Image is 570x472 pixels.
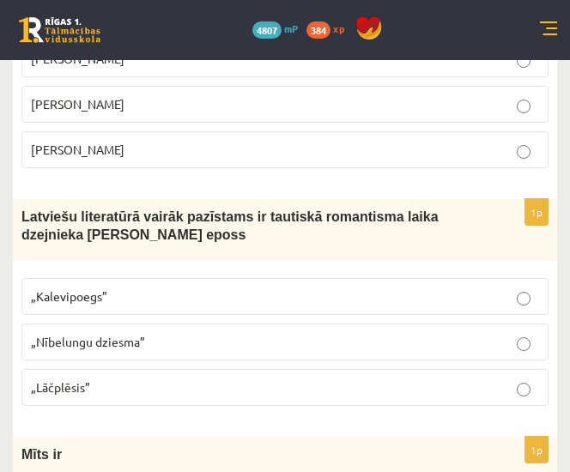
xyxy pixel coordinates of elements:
input: [PERSON_NAME] [517,100,531,113]
p: 1p [525,198,549,226]
input: [PERSON_NAME] [517,145,531,159]
span: Latviešu literatūrā vairāk pazīstams ir tautiskā romantisma laika dzejnieka [PERSON_NAME] eposs [21,209,439,242]
span: 4807 [252,21,282,39]
span: [PERSON_NAME] [31,142,124,157]
span: 384 [306,21,330,39]
span: mP [284,21,298,35]
span: „Lāčplēsis” [31,379,90,395]
a: Rīgas 1. Tālmācības vidusskola [19,17,100,43]
span: xp [333,21,344,35]
input: „Nībelungu dziesma” [517,337,531,351]
span: Mīts ir [21,447,62,462]
a: 384 xp [306,21,353,35]
input: [PERSON_NAME] [517,54,531,68]
p: 1p [525,436,549,463]
span: [PERSON_NAME] [31,96,124,112]
input: „Lāčplēsis” [517,383,531,396]
span: „Kalevipoegs” [31,288,107,304]
span: „Nībelungu dziesma” [31,334,145,349]
input: „Kalevipoegs” [517,292,531,306]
